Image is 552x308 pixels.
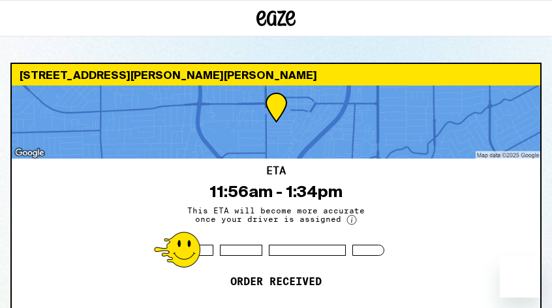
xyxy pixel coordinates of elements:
[500,256,542,298] iframe: Button to launch messaging window, conversation in progress
[178,206,374,225] span: This ETA will become more accurate once your driver is assigned
[209,183,343,201] div: 11:56am - 1:34pm
[12,64,540,85] div: [STREET_ADDRESS][PERSON_NAME][PERSON_NAME]
[230,275,322,288] p: Order received
[266,166,286,176] h2: ETA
